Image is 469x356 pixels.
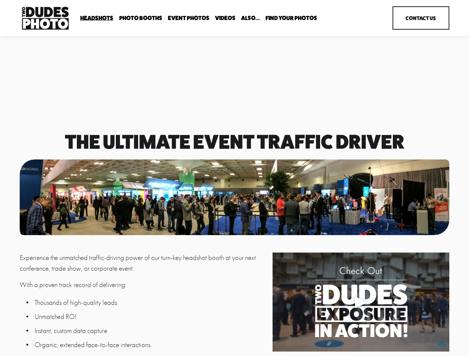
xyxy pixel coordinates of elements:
[20,280,268,290] p: With a proven track record of delivering:
[119,15,162,21] span: Photo Booths
[35,311,268,322] p: Unmatched ROI
[80,15,113,21] span: Headshots
[20,133,449,151] h1: The Ultimate event traffic driver
[215,14,235,22] a: Videos
[80,14,113,22] a: folder dropdown
[119,14,162,22] a: folder dropdown
[266,14,317,22] a: folder dropdown
[35,340,268,350] p: Organic, extended face-to-face interactions
[241,14,260,22] a: folder dropdown
[241,15,260,21] span: Also...
[266,15,317,21] span: Find Your Photos
[352,293,370,311] div: Play
[35,326,268,336] p: Instant, custom data capture
[20,253,268,274] p: Experience the unmatched traffic-driving power of our turn-key headshot booth at your next confer...
[393,6,449,30] a: Contact Us
[35,297,268,308] p: Thousands of high-quality leads
[20,5,71,32] img: Two Dudes Photo | Headshots, Portraits &amp; Photo Booths
[168,14,209,22] a: Event Photos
